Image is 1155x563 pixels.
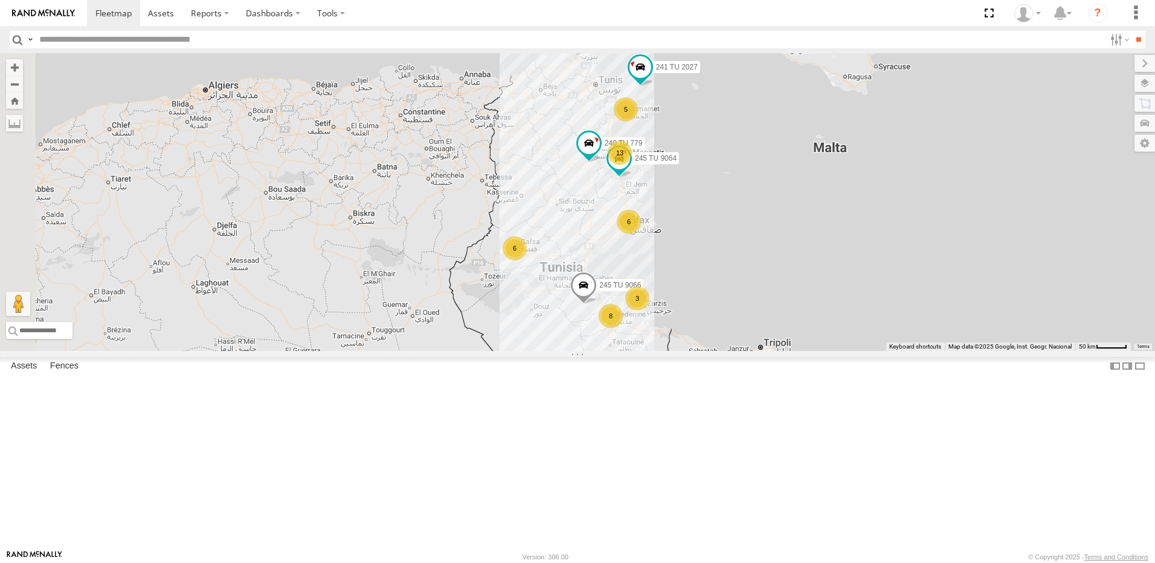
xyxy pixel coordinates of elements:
label: Search Query [25,31,35,48]
div: © Copyright 2025 - [1028,553,1148,561]
label: Dock Summary Table to the Left [1109,357,1121,375]
span: 245 TU 9064 [635,154,677,162]
label: Map Settings [1134,135,1155,152]
span: 245 TU 9066 [599,281,641,289]
label: Dock Summary Table to the Right [1121,357,1133,375]
button: Keyboard shortcuts [889,343,941,351]
button: Zoom Home [6,92,23,109]
a: Terms (opens in new tab) [1137,344,1150,349]
label: Search Filter Options [1105,31,1131,48]
i: ? [1088,4,1107,23]
img: rand-logo.svg [12,9,75,18]
span: Map data ©2025 Google, Inst. Geogr. Nacional [948,343,1072,350]
label: Fences [44,358,85,375]
span: 50 km [1079,343,1096,350]
div: 6 [503,236,527,260]
span: 241 TU 2027 [656,63,698,71]
a: Visit our Website [7,551,62,563]
span: 240 TU 779 [605,139,643,147]
div: 3 [625,286,649,310]
button: Zoom out [6,76,23,92]
label: Hide Summary Table [1134,357,1146,375]
div: Version: 306.00 [523,553,568,561]
label: Measure [6,115,23,132]
button: Map Scale: 50 km per 48 pixels [1075,343,1131,351]
button: Zoom in [6,59,23,76]
div: 13 [608,141,632,165]
div: Nejah Benkhalifa [1010,4,1045,22]
label: Assets [5,358,43,375]
button: Drag Pegman onto the map to open Street View [6,292,30,316]
div: 8 [599,304,623,328]
div: 6 [617,210,641,234]
a: Terms and Conditions [1084,553,1148,561]
div: 5 [614,97,638,121]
